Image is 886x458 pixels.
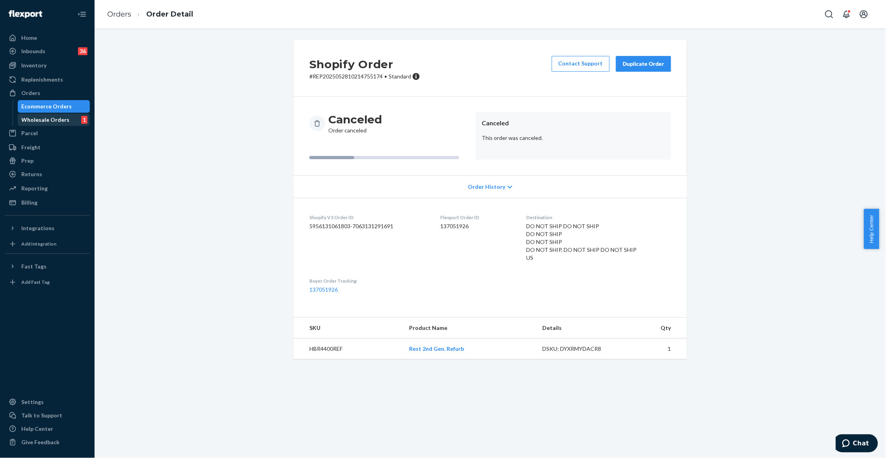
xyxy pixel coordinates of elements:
button: Help Center [864,209,879,249]
a: Rest 2nd Gen. Refurb [409,345,464,352]
header: Canceled [482,119,665,128]
a: Prep [5,155,90,167]
div: Ecommerce Orders [22,102,72,110]
ol: breadcrumbs [101,3,199,26]
dt: Destination [527,214,671,221]
div: Billing [21,199,37,207]
span: Standard [389,73,411,80]
div: Replenishments [21,76,63,84]
a: Settings [5,396,90,408]
a: Ecommerce Orders [18,100,90,113]
a: Reporting [5,182,90,195]
a: Contact Support [552,56,610,72]
div: Give Feedback [21,438,60,446]
a: 137051926 [309,286,338,293]
div: Order canceled [328,112,382,134]
th: Product Name [403,318,536,339]
th: SKU [294,318,403,339]
div: Wholesale Orders [22,116,70,124]
dt: Flexport Order ID [440,214,514,221]
span: Order History [468,183,506,191]
div: Inbounds [21,47,45,55]
div: Returns [21,170,42,178]
button: Duplicate Order [616,56,671,72]
div: 1 [81,116,87,124]
dt: Buyer Order Tracking [309,277,428,284]
td: HBR4400REF [294,339,403,359]
div: Integrations [21,224,54,232]
a: Add Fast Tag [5,276,90,289]
button: Fast Tags [5,260,90,273]
td: 1 [623,339,687,359]
button: Open Search Box [821,6,837,22]
div: Prep [21,157,34,165]
th: Qty [623,318,687,339]
div: Reporting [21,184,48,192]
a: Inbounds36 [5,45,90,58]
div: Freight [21,143,41,151]
a: Add Integration [5,238,90,250]
button: Close Navigation [74,6,90,22]
a: Returns [5,168,90,181]
p: # REP2025052810214755174 [309,73,420,80]
a: Wholesale Orders1 [18,114,90,126]
span: • [384,73,387,80]
a: Replenishments [5,73,90,86]
a: Billing [5,196,90,209]
div: Add Fast Tag [21,279,50,285]
button: Open account menu [856,6,872,22]
div: 36 [78,47,87,55]
div: Help Center [21,425,53,433]
a: Help Center [5,423,90,435]
a: Orders [107,10,131,19]
h2: Shopify Order [309,56,420,73]
a: Freight [5,141,90,154]
th: Details [536,318,623,339]
div: Duplicate Order [623,60,664,68]
a: Order Detail [146,10,193,19]
dd: 5956131061803-7063131291691 [309,222,428,230]
div: Parcel [21,129,38,137]
button: Give Feedback [5,436,90,449]
div: DSKU: DYXRMYDACR8 [543,345,617,353]
h3: Canceled [328,112,382,127]
dd: 137051926 [440,222,514,230]
iframe: Opens a widget where you can chat to one of our agents [836,434,878,454]
a: Home [5,32,90,44]
span: DO NOT SHIP DO NOT SHIP DO NOT SHIP DO NOT SHIP DO NOT SHIP, DO NOT SHIP DO NOT SHIP US [527,223,637,261]
div: Fast Tags [21,263,47,270]
a: Inventory [5,59,90,72]
a: Orders [5,87,90,99]
a: Parcel [5,127,90,140]
div: Talk to Support [21,411,62,419]
dt: Shopify V3 Order ID [309,214,428,221]
button: Open notifications [839,6,854,22]
button: Integrations [5,222,90,235]
button: Talk to Support [5,409,90,422]
img: Flexport logo [9,10,42,18]
div: Home [21,34,37,42]
div: Settings [21,398,44,406]
div: Add Integration [21,240,56,247]
div: Inventory [21,61,47,69]
div: Orders [21,89,40,97]
p: This order was canceled. [482,134,665,142]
